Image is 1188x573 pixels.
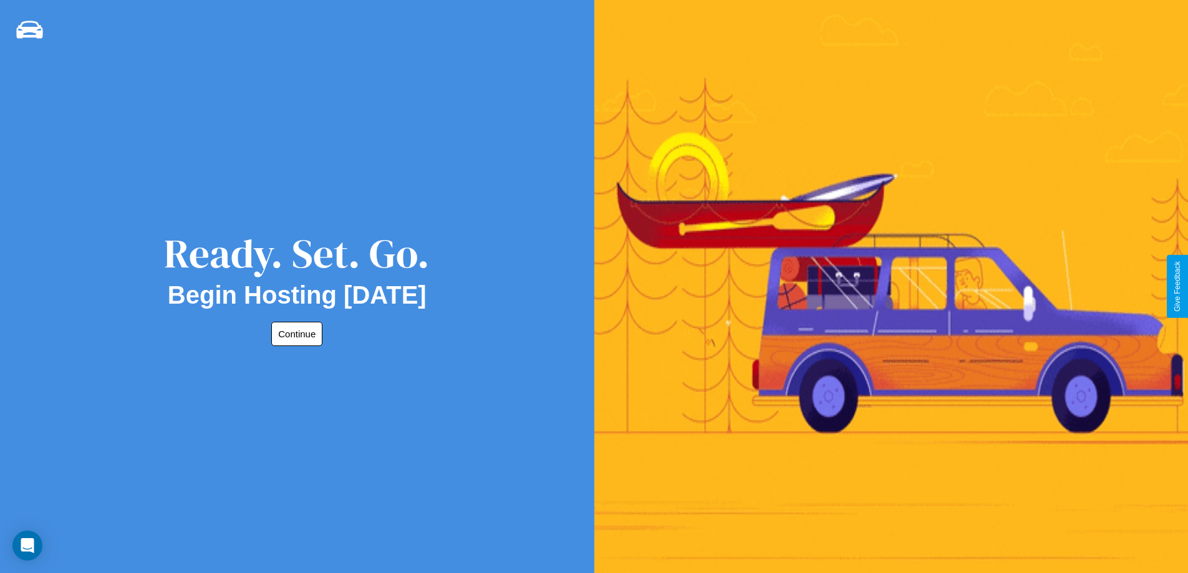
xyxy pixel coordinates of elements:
div: Ready. Set. Go. [164,226,430,281]
div: Give Feedback [1173,261,1182,312]
button: Continue [271,322,322,346]
div: Open Intercom Messenger [12,531,42,561]
h2: Begin Hosting [DATE] [168,281,427,309]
